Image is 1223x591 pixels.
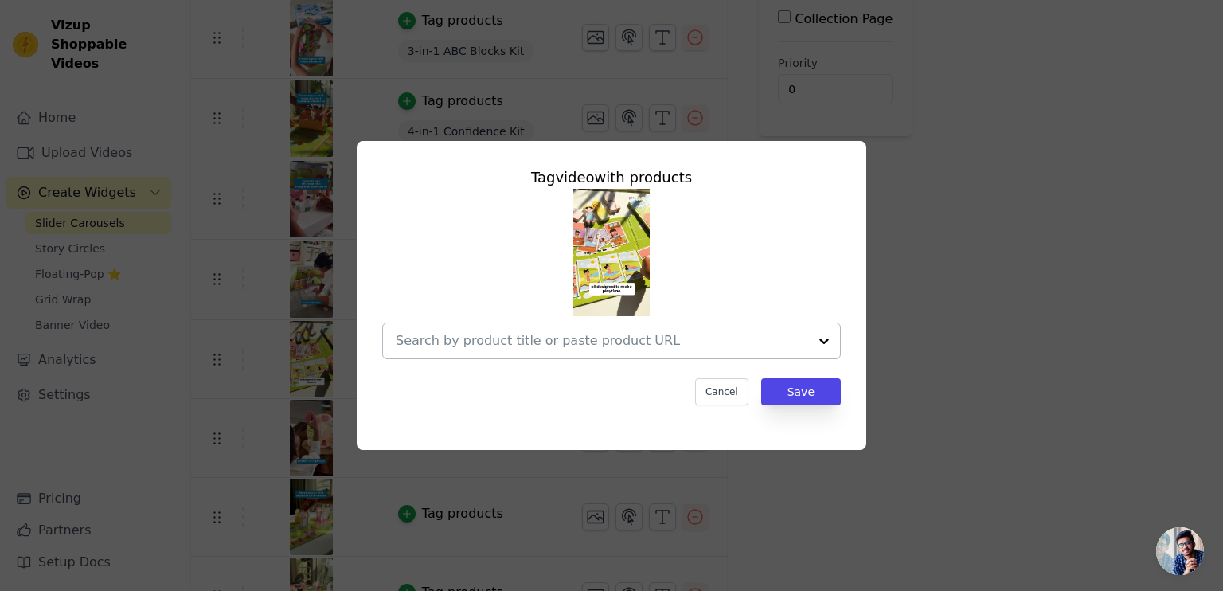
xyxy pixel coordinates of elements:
[382,166,841,189] div: Tag video with products
[573,189,650,316] img: reel-preview-emomee.myshopify.com-3687394558541002435_59595105787.jpeg
[695,378,748,405] button: Cancel
[761,378,841,405] button: Save
[396,331,808,350] input: Search by product title or paste product URL
[1156,527,1204,575] div: Open chat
